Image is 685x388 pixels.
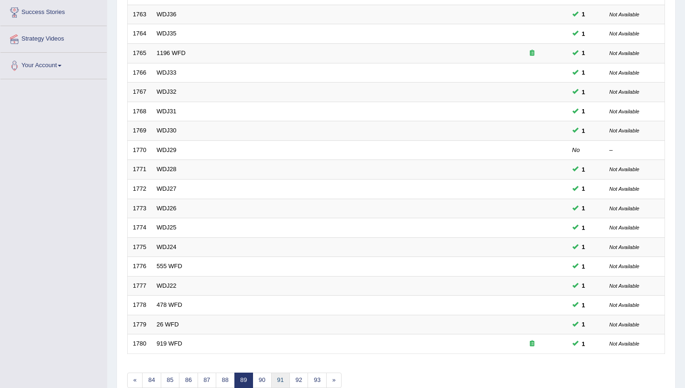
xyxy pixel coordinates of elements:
[157,108,177,115] a: WDJ31
[578,106,589,116] span: You can still take this question
[610,89,639,95] small: Not Available
[128,102,151,121] td: 1768
[610,244,639,250] small: Not Available
[157,166,177,173] a: WDJ28
[198,373,216,388] a: 87
[157,205,177,212] a: WDJ26
[157,224,177,231] a: WDJ25
[610,206,639,211] small: Not Available
[128,257,151,277] td: 1776
[157,69,177,76] a: WDJ33
[572,146,580,153] em: No
[127,373,143,388] a: «
[157,301,182,308] a: 478 WFD
[157,321,179,328] a: 26 WFD
[128,334,151,354] td: 1780
[502,49,562,58] div: Exam occurring question
[610,341,639,346] small: Not Available
[128,179,151,199] td: 1772
[578,48,589,58] span: You can still take this question
[157,340,182,347] a: 919 WFD
[578,262,589,271] span: You can still take this question
[128,83,151,102] td: 1767
[0,26,107,49] a: Strategy Videos
[157,185,177,192] a: WDJ27
[610,50,639,56] small: Not Available
[216,373,234,388] a: 88
[610,128,639,133] small: Not Available
[157,88,177,95] a: WDJ32
[128,315,151,334] td: 1779
[157,11,177,18] a: WDJ36
[234,373,253,388] a: 89
[128,218,151,238] td: 1774
[289,373,308,388] a: 92
[610,186,639,192] small: Not Available
[578,300,589,310] span: You can still take this question
[128,276,151,296] td: 1777
[179,373,198,388] a: 86
[502,339,562,348] div: Exam occurring question
[578,68,589,77] span: You can still take this question
[578,242,589,252] span: You can still take this question
[578,203,589,213] span: You can still take this question
[128,160,151,180] td: 1771
[578,339,589,349] span: You can still take this question
[610,283,639,289] small: Not Available
[578,165,589,174] span: You can still take this question
[578,184,589,194] span: You can still take this question
[128,63,151,83] td: 1766
[253,373,271,388] a: 90
[157,146,177,153] a: WDJ29
[161,373,179,388] a: 85
[610,31,639,36] small: Not Available
[578,9,589,19] span: You can still take this question
[610,263,639,269] small: Not Available
[610,225,639,230] small: Not Available
[128,44,151,63] td: 1765
[610,109,639,114] small: Not Available
[578,223,589,233] span: You can still take this question
[157,282,177,289] a: WDJ22
[326,373,342,388] a: »
[128,24,151,44] td: 1764
[128,296,151,315] td: 1778
[128,237,151,257] td: 1775
[578,319,589,329] span: You can still take this question
[157,127,177,134] a: WDJ30
[610,166,639,172] small: Not Available
[157,30,177,37] a: WDJ35
[128,140,151,160] td: 1770
[157,49,185,56] a: 1196 WFD
[157,263,182,270] a: 555 WFD
[610,302,639,308] small: Not Available
[157,243,177,250] a: WDJ24
[128,199,151,218] td: 1773
[0,53,107,76] a: Your Account
[128,121,151,141] td: 1769
[271,373,290,388] a: 91
[578,126,589,136] span: You can still take this question
[578,281,589,291] span: You can still take this question
[610,70,639,76] small: Not Available
[578,87,589,97] span: You can still take this question
[610,322,639,327] small: Not Available
[142,373,161,388] a: 84
[610,146,660,155] div: –
[128,5,151,24] td: 1763
[578,29,589,39] span: You can still take this question
[308,373,326,388] a: 93
[610,12,639,17] small: Not Available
